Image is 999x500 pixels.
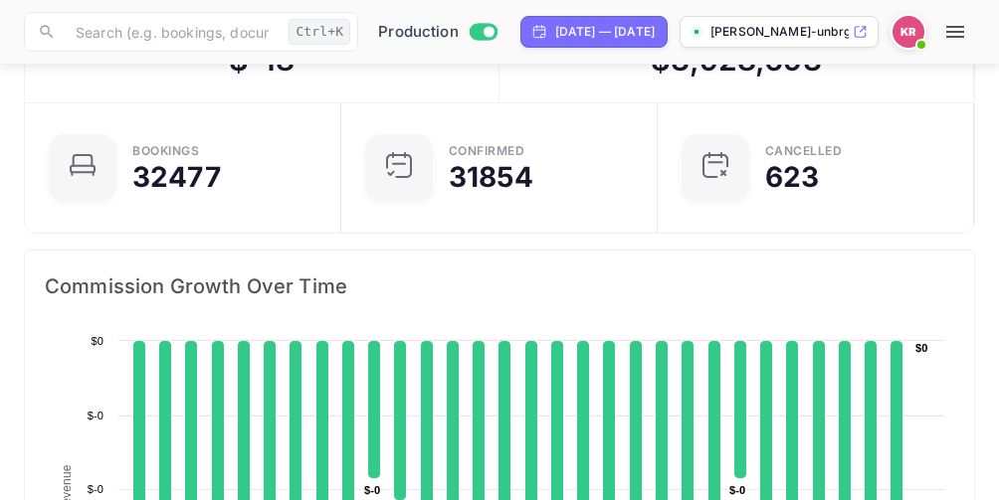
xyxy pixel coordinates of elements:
[289,19,350,45] div: Ctrl+K
[915,342,928,354] text: $0
[449,163,533,191] div: 31854
[555,23,655,41] div: [DATE] — [DATE]
[45,270,954,302] span: Commission Growth Over Time
[520,16,668,48] div: Click to change the date range period
[132,163,221,191] div: 32477
[364,484,380,496] text: $-0
[765,163,819,191] div: 623
[893,16,924,48] img: Kobus Roux
[64,12,281,52] input: Search (e.g. bookings, documentation)
[765,145,843,157] div: CANCELLED
[88,410,103,421] text: $-0
[710,23,849,41] p: [PERSON_NAME]-unbrg.[PERSON_NAME]...
[132,145,199,157] div: Bookings
[88,483,103,495] text: $-0
[370,21,504,44] div: Switch to Sandbox mode
[449,145,525,157] div: Confirmed
[729,484,745,496] text: $-0
[378,21,459,44] span: Production
[91,335,103,347] text: $0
